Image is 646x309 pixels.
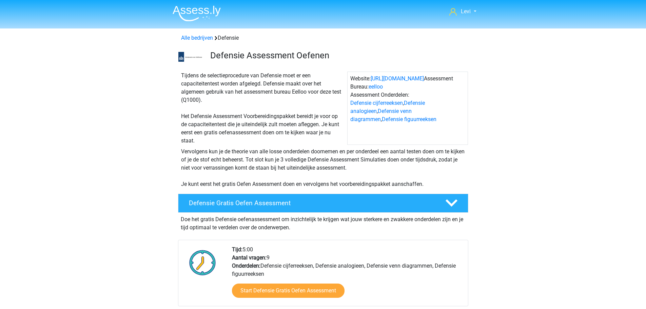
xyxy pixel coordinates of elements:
a: Start Defensie Gratis Oefen Assessment [232,284,345,298]
a: Defensie analogieen [350,100,425,114]
div: Doe het gratis Defensie oefenassessment om inzichtelijk te krijgen wat jouw sterkere en zwakkere ... [178,213,468,232]
b: Tijd: [232,246,242,253]
h3: Defensie Assessment Oefenen [210,50,463,61]
img: Assessly [173,5,221,21]
div: 5:00 9 Defensie cijferreeksen, Defensie analogieen, Defensie venn diagrammen, Defensie figuurreeksen [227,246,468,306]
a: Levi [447,7,479,16]
a: Defensie Gratis Oefen Assessment [175,194,471,213]
a: [URL][DOMAIN_NAME] [371,75,424,82]
a: Alle bedrijven [181,35,213,41]
div: Website: Assessment Bureau: Assessment Onderdelen: , , , [347,72,468,145]
div: Defensie [178,34,468,42]
a: eelloo [369,83,383,90]
b: Aantal vragen: [232,254,267,261]
b: Onderdelen: [232,263,260,269]
a: Defensie cijferreeksen [350,100,403,106]
h4: Defensie Gratis Oefen Assessment [189,199,434,207]
a: Defensie figuurreeksen [382,116,436,122]
a: Defensie venn diagrammen [350,108,412,122]
img: Klok [185,246,220,279]
span: Levi [461,8,471,15]
div: Tijdens de selectieprocedure van Defensie moet er een capaciteitentest worden afgelegd. Defensie ... [178,72,347,145]
div: Vervolgens kun je de theorie van alle losse onderdelen doornemen en per onderdeel een aantal test... [178,148,468,188]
